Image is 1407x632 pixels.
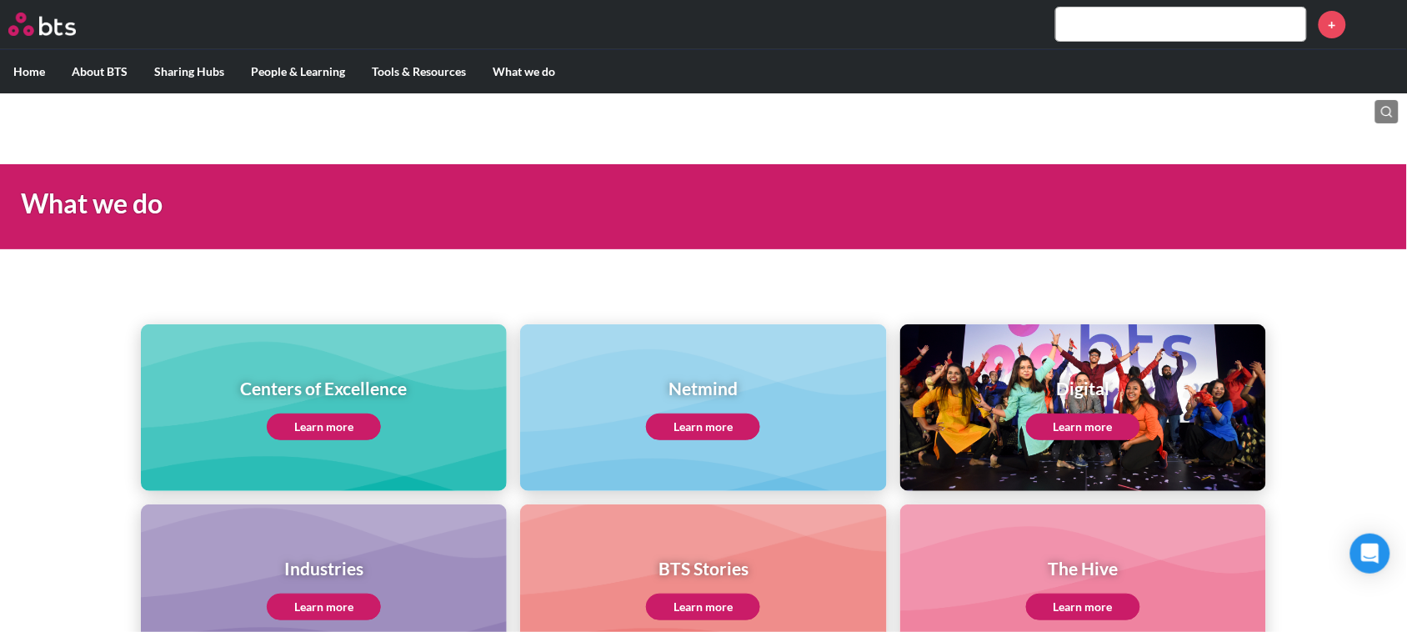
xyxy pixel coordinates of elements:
[8,13,107,36] a: Go home
[1026,556,1140,580] h1: The Hive
[646,594,760,620] a: Learn more
[646,556,760,580] h1: BTS Stories
[1359,4,1399,44] a: Profile
[8,13,76,36] img: BTS Logo
[58,50,141,93] label: About BTS
[238,50,358,93] label: People & Learning
[646,414,760,440] a: Learn more
[267,556,381,580] h1: Industries
[1026,594,1140,620] a: Learn more
[1350,534,1390,574] div: Open Intercom Messenger
[1319,11,1346,38] a: +
[358,50,479,93] label: Tools & Resources
[141,50,238,93] label: Sharing Hubs
[1026,376,1140,400] h1: Digital
[646,376,760,400] h1: Netmind
[1359,4,1399,44] img: Patrice Gaul
[267,414,381,440] a: Learn more
[1026,414,1140,440] a: Learn more
[241,376,408,400] h1: Centers of Excellence
[267,594,381,620] a: Learn more
[21,185,977,223] h1: What we do
[479,50,568,93] label: What we do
